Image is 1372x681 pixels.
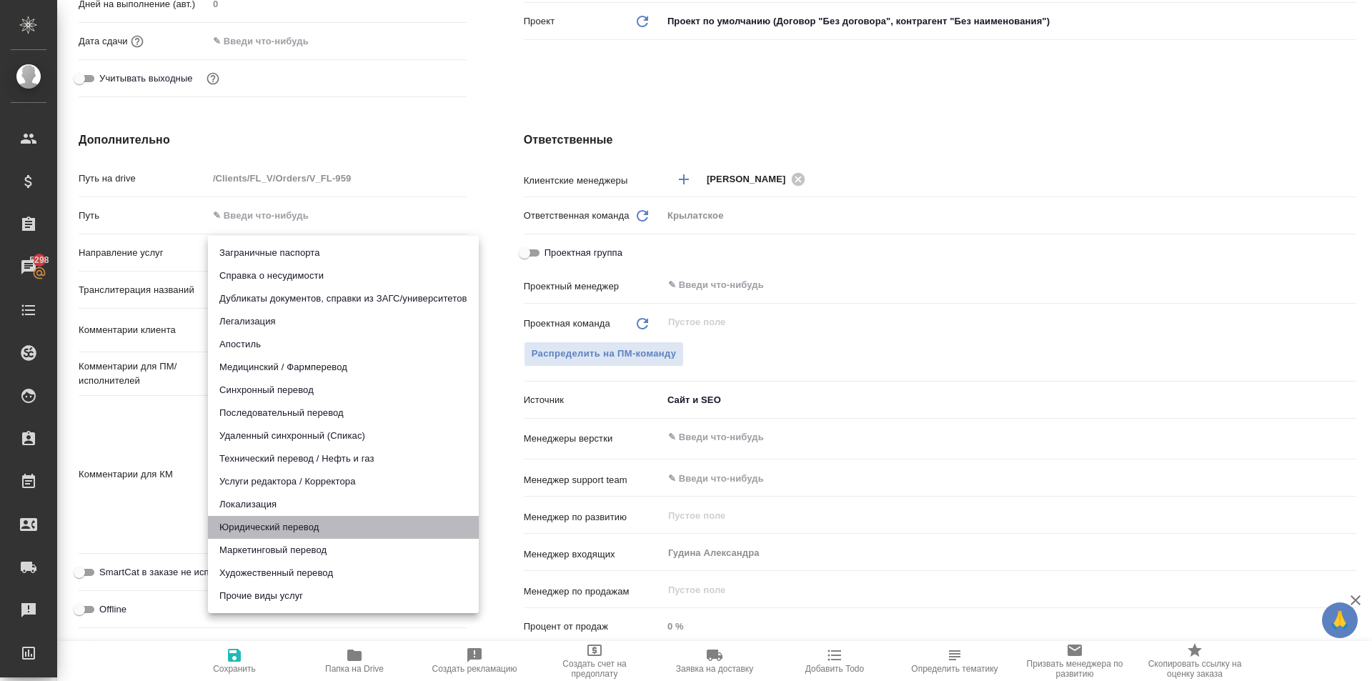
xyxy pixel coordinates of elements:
[208,310,479,333] li: Легализация
[208,379,479,402] li: Синхронный перевод
[208,356,479,379] li: Медицинский / Фармперевод
[208,447,479,470] li: Технический перевод / Нефть и газ
[208,333,479,356] li: Апостиль
[208,493,479,516] li: Локализация
[208,539,479,562] li: Маркетинговый перевод
[208,402,479,424] li: Последовательный перевод
[208,242,479,264] li: Заграничные паспорта
[208,264,479,287] li: Справка о несудимости
[208,562,479,585] li: Художественный перевод
[208,516,479,539] li: Юридический перевод
[208,470,479,493] li: Услуги редактора / Корректора
[208,424,479,447] li: Удаленный синхронный (Спикас)
[208,287,479,310] li: Дубликаты документов, справки из ЗАГС/университетов
[208,585,479,607] li: Прочие виды услуг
